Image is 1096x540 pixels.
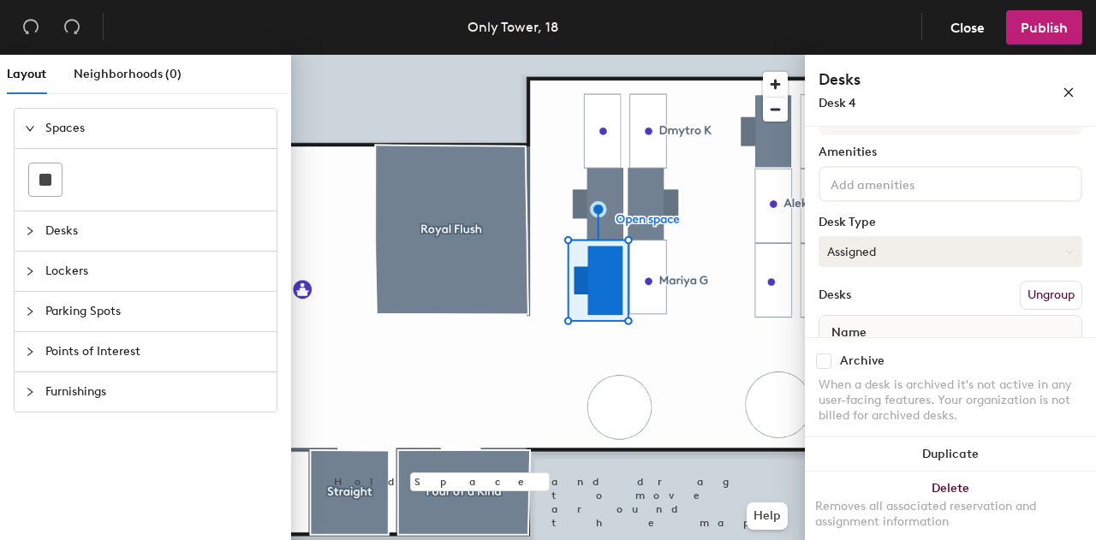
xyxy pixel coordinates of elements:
div: Amenities [819,145,1082,159]
button: Redo (⌘ + ⇧ + Z) [55,10,89,45]
button: Duplicate [805,437,1096,472]
div: Removes all associated reservation and assignment information [815,499,1086,530]
span: expanded [25,123,35,134]
button: Publish [1006,10,1082,45]
span: collapsed [25,226,35,236]
div: Desks [819,288,851,302]
button: Ungroup [1020,281,1082,310]
span: Publish [1021,20,1068,36]
span: Parking Spots [45,292,266,331]
span: undo [22,18,39,35]
span: Lockers [45,252,266,291]
button: Close [936,10,999,45]
div: Only Tower, 18 [468,16,558,38]
button: Assigned [819,236,1082,267]
span: collapsed [25,306,35,317]
span: collapsed [25,347,35,357]
span: Layout [7,67,46,81]
div: When a desk is archived it's not active in any user-facing features. Your organization is not bil... [819,377,1082,424]
span: close [1063,86,1075,98]
span: Desk 4 [819,96,856,110]
h4: Desks [819,68,1007,91]
button: Help [747,502,788,530]
span: Points of Interest [45,332,266,371]
span: collapsed [25,387,35,397]
span: Name [823,317,875,348]
div: Desk Type [819,216,1082,229]
span: Spaces [45,109,266,148]
span: Close [950,20,985,36]
input: Add amenities [827,173,981,193]
div: Archive [840,354,885,368]
span: Furnishings [45,372,266,412]
button: Undo (⌘ + Z) [14,10,48,45]
span: Neighborhoods (0) [74,67,182,81]
span: collapsed [25,266,35,276]
span: Desks [45,211,266,251]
